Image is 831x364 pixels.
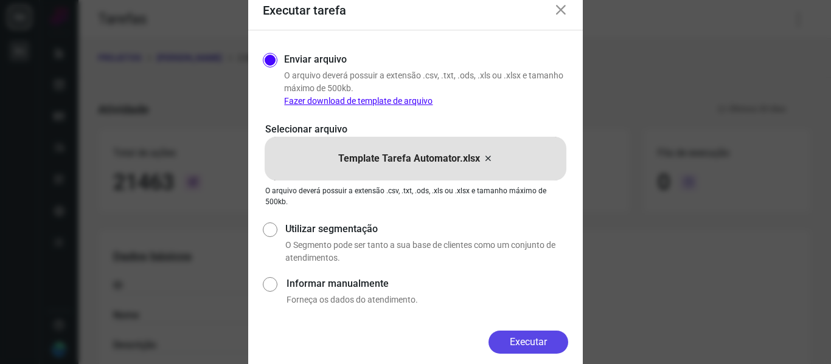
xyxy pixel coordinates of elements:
p: Forneça os dados do atendimento. [287,294,568,306]
label: Informar manualmente [287,276,568,291]
p: O arquivo deverá possuir a extensão .csv, .txt, .ods, .xls ou .xlsx e tamanho máximo de 500kb. [265,185,566,207]
h3: Executar tarefa [263,3,346,18]
button: Executar [489,331,568,354]
p: O Segmento pode ser tanto a sua base de clientes como um conjunto de atendimentos. [285,239,568,264]
a: Fazer download de template de arquivo [284,96,433,106]
p: O arquivo deverá possuir a extensão .csv, .txt, .ods, .xls ou .xlsx e tamanho máximo de 500kb. [284,69,568,108]
p: Selecionar arquivo [265,122,566,137]
label: Enviar arquivo [284,52,347,67]
p: Template Tarefa Automator.xlsx [338,151,480,166]
label: Utilizar segmentação [285,222,568,236]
